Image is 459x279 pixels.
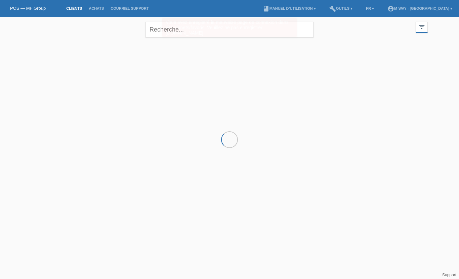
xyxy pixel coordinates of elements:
a: buildOutils ▾ [326,6,356,10]
i: account_circle [387,5,394,12]
a: Support [442,273,456,277]
i: book [263,5,269,12]
a: Achats [85,6,107,10]
a: bookManuel d’utilisation ▾ [259,6,319,10]
i: filter_list [418,23,425,31]
i: build [329,5,336,12]
a: account_circlem-way - [GEOGRAPHIC_DATA] ▾ [384,6,456,10]
a: FR ▾ [363,6,377,10]
div: Vous avez enregistré la mauvaise page de connexion dans vos signets/favoris. Veuillez ne pas enre... [162,18,297,37]
a: POS — MF Group [10,6,46,11]
a: Courriel Support [107,6,152,10]
a: Clients [63,6,85,10]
